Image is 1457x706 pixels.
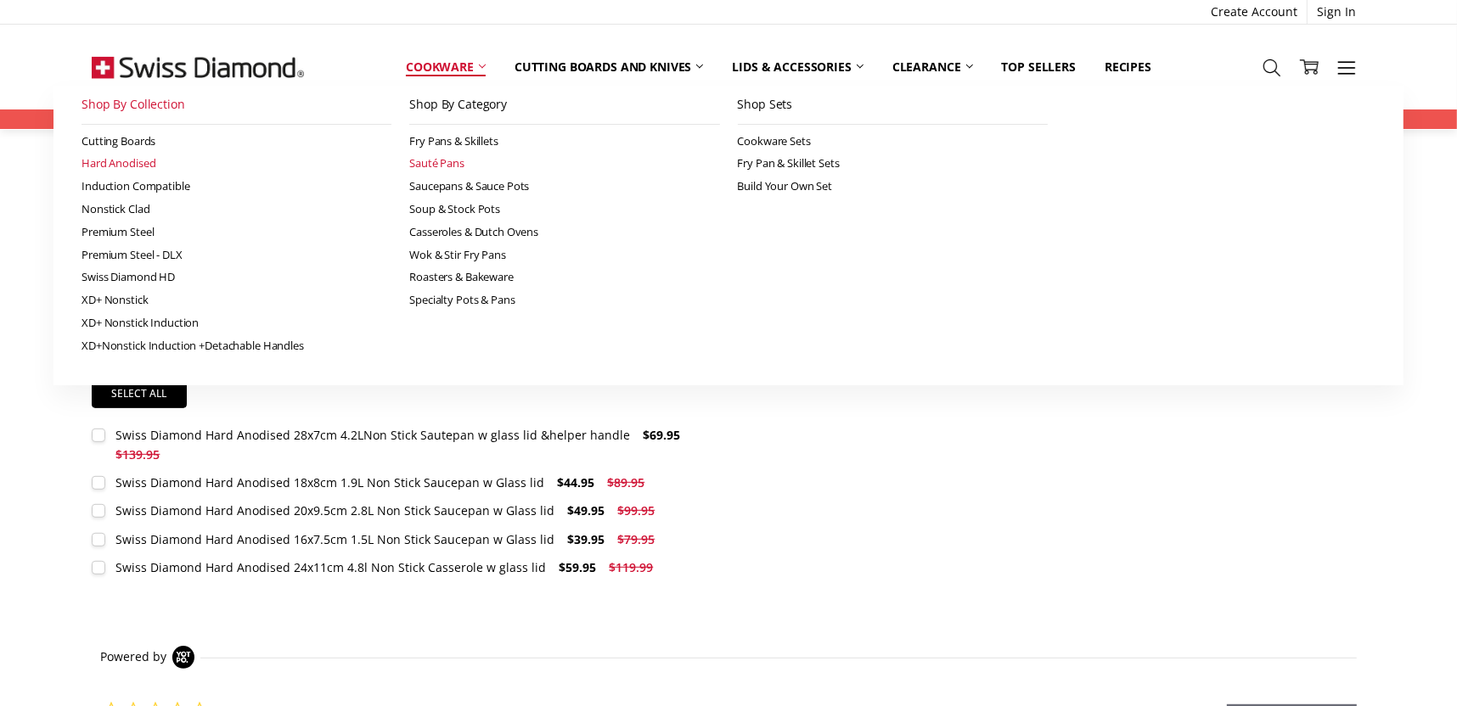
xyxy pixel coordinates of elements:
[391,48,500,86] a: Cookware
[567,502,605,518] span: $49.95
[92,379,187,408] a: Select all
[92,25,304,109] img: Free Shipping On Every Order
[607,474,644,490] span: $89.95
[567,531,605,547] span: $39.95
[617,531,655,547] span: $79.95
[609,559,653,575] span: $119.99
[987,48,1090,86] a: Top Sellers
[115,531,554,547] div: Swiss Diamond Hard Anodised 16x7.5cm 1.5L Non Stick Saucepan w Glass lid
[115,502,554,518] div: Swiss Diamond Hard Anodised 20x9.5cm 2.8L Non Stick Saucepan w Glass lid
[1090,48,1166,86] a: Recipes
[115,446,160,462] span: $139.95
[559,559,596,575] span: $59.95
[717,48,877,86] a: Lids & Accessories
[115,559,546,575] div: Swiss Diamond Hard Anodised 24x11cm 4.8l Non Stick Casserole w glass lid
[617,502,655,518] span: $99.95
[100,649,166,664] span: Powered by
[643,427,680,443] span: $69.95
[115,427,630,443] div: Swiss Diamond Hard Anodised 28x7cm 4.2LNon Stick Sautepan w glass lid &helper handle
[878,48,987,86] a: Clearance
[557,474,594,490] span: $44.95
[115,474,544,490] div: Swiss Diamond Hard Anodised 18x8cm 1.9L Non Stick Saucepan w Glass lid
[500,48,718,86] a: Cutting boards and knives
